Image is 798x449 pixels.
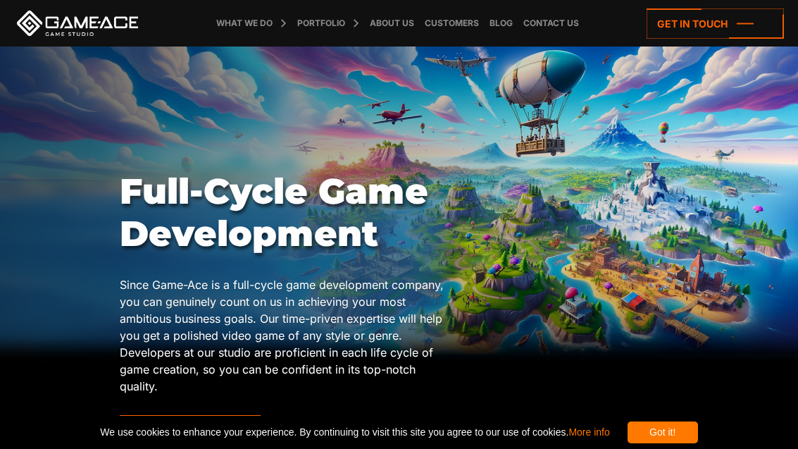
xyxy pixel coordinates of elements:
p: Since Game-Ace is a full-cycle game development company, you can genuinely count on us in achievi... [120,276,455,395]
div: Got it! [628,422,698,443]
span: We use cookies to enhance your experience. By continuing to visit this site you agree to our use ... [100,422,609,443]
h1: Full-Cycle Game Development [120,171,455,255]
a: More info [568,426,609,438]
a: Get in touch [647,8,784,39]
